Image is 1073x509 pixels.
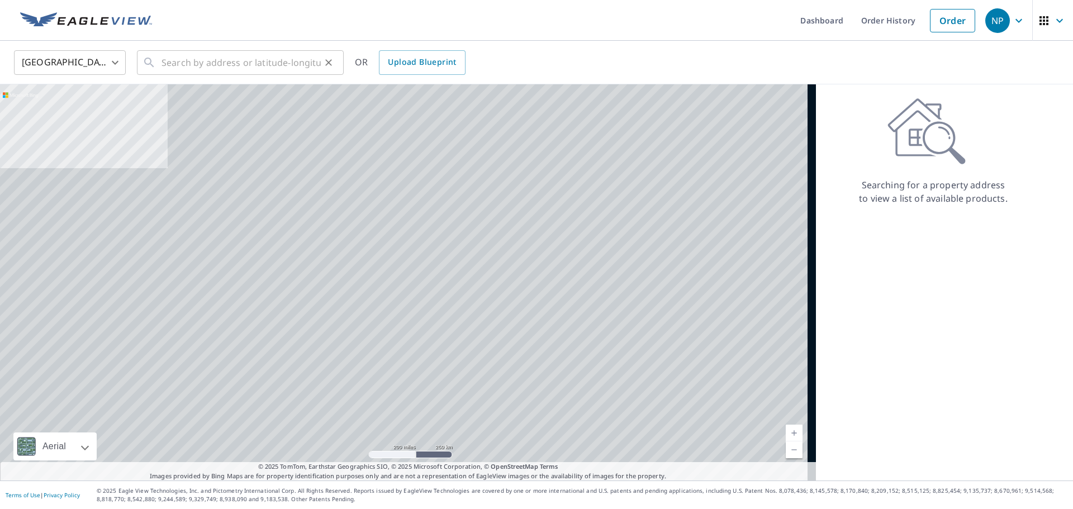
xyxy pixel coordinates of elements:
span: © 2025 TomTom, Earthstar Geographics SIO, © 2025 Microsoft Corporation, © [258,462,558,472]
a: OpenStreetMap [491,462,538,470]
div: Aerial [39,432,69,460]
a: Terms [540,462,558,470]
a: Privacy Policy [44,491,80,499]
a: Upload Blueprint [379,50,465,75]
img: EV Logo [20,12,152,29]
div: Aerial [13,432,97,460]
div: [GEOGRAPHIC_DATA] [14,47,126,78]
div: NP [985,8,1010,33]
a: Terms of Use [6,491,40,499]
span: Upload Blueprint [388,55,456,69]
button: Clear [321,55,336,70]
a: Order [930,9,975,32]
input: Search by address or latitude-longitude [162,47,321,78]
div: OR [355,50,466,75]
a: Current Level 5, Zoom Out [786,441,803,458]
p: © 2025 Eagle View Technologies, Inc. and Pictometry International Corp. All Rights Reserved. Repo... [97,487,1067,503]
p: | [6,492,80,498]
a: Current Level 5, Zoom In [786,425,803,441]
p: Searching for a property address to view a list of available products. [858,178,1008,205]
